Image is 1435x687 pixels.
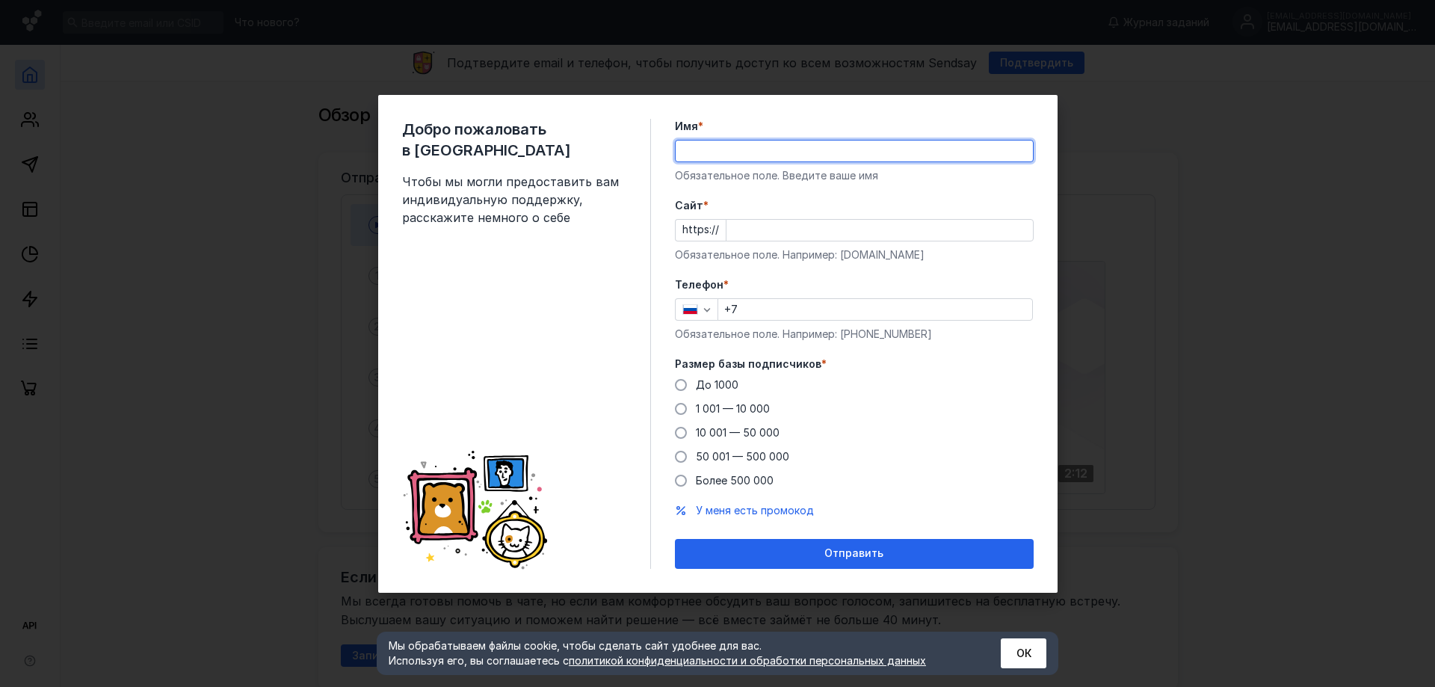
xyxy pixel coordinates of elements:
[389,638,964,668] div: Мы обрабатываем файлы cookie, чтобы сделать сайт удобнее для вас. Используя его, вы соглашаетесь c
[1001,638,1046,668] button: ОК
[402,173,626,227] span: Чтобы мы могли предоставить вам индивидуальную поддержку, расскажите немного о себе
[675,277,723,292] span: Телефон
[696,402,770,415] span: 1 001 — 10 000
[696,503,814,518] button: У меня есть промокод
[696,450,789,463] span: 50 001 — 500 000
[675,168,1034,183] div: Обязательное поле. Введите ваше имя
[675,357,821,372] span: Размер базы подписчиков
[696,504,814,517] span: У меня есть промокод
[402,119,626,161] span: Добро пожаловать в [GEOGRAPHIC_DATA]
[675,327,1034,342] div: Обязательное поле. Например: [PHONE_NUMBER]
[696,378,738,391] span: До 1000
[696,426,780,439] span: 10 001 — 50 000
[696,474,774,487] span: Более 500 000
[675,119,698,134] span: Имя
[675,539,1034,569] button: Отправить
[569,654,926,667] a: политикой конфиденциальности и обработки персональных данных
[675,198,703,213] span: Cайт
[824,547,883,560] span: Отправить
[675,247,1034,262] div: Обязательное поле. Например: [DOMAIN_NAME]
